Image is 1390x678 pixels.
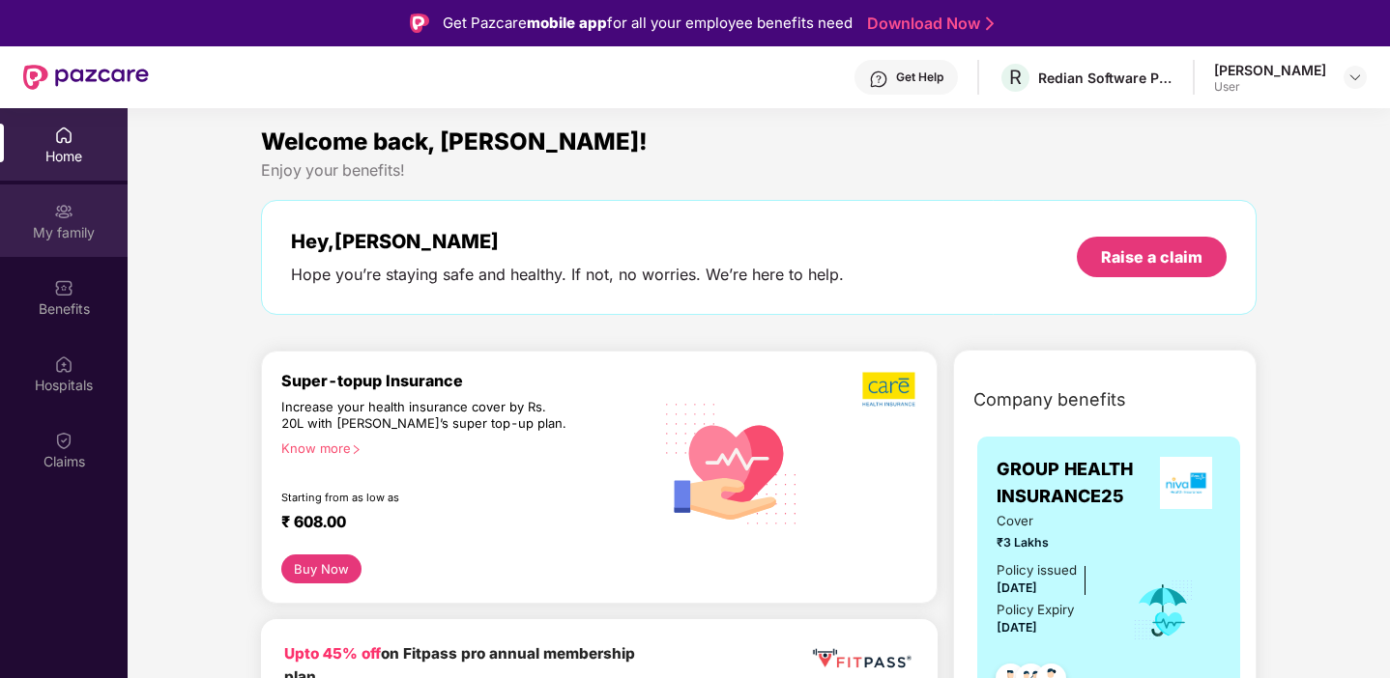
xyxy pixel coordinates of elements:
div: Policy Expiry [997,600,1074,620]
img: svg+xml;base64,PHN2ZyB3aWR0aD0iMjAiIGhlaWdodD0iMjAiIHZpZXdCb3g9IjAgMCAyMCAyMCIgZmlsbD0ibm9uZSIgeG... [54,202,73,221]
a: Download Now [867,14,988,34]
img: New Pazcare Logo [23,65,149,90]
div: Increase your health insurance cover by Rs. 20L with [PERSON_NAME]’s super top-up plan. [281,399,569,433]
span: [DATE] [997,620,1037,635]
img: Stroke [986,14,994,34]
div: Starting from as low as [281,491,570,504]
img: svg+xml;base64,PHN2ZyBpZD0iSGVscC0zMngzMiIgeG1sbnM9Imh0dHA6Ly93d3cudzMub3JnLzIwMDAvc3ZnIiB3aWR0aD... [869,70,888,89]
div: Redian Software Private Limited [1038,69,1173,87]
span: [DATE] [997,580,1037,595]
div: Raise a claim [1101,246,1202,268]
img: fppp.png [809,642,914,675]
img: Logo [410,14,429,33]
div: User [1214,79,1326,95]
span: right [351,444,362,455]
div: Hope you’re staying safe and healthy. If not, no worries. We’re here to help. [291,265,844,285]
span: Cover [997,511,1106,531]
span: Welcome back, [PERSON_NAME]! [261,127,648,155]
div: Policy issued [997,560,1077,580]
div: Know more [281,440,641,454]
img: icon [1132,579,1195,642]
img: svg+xml;base64,PHN2ZyB4bWxucz0iaHR0cDovL3d3dy53My5vcmcvMjAwMC9zdmciIHhtbG5zOnhsaW5rPSJodHRwOi8vd3... [652,381,812,543]
span: GROUP HEALTH INSURANCE25 [997,456,1150,511]
button: Buy Now [281,554,362,583]
div: Enjoy your benefits! [261,160,1258,181]
img: svg+xml;base64,PHN2ZyBpZD0iRHJvcGRvd24tMzJ4MzIiIHhtbG5zPSJodHRwOi8vd3d3LnczLm9yZy8yMDAwL3N2ZyIgd2... [1347,70,1363,85]
span: Company benefits [973,386,1126,413]
div: Super-topup Insurance [281,371,652,390]
div: Hey, [PERSON_NAME] [291,230,844,253]
img: svg+xml;base64,PHN2ZyBpZD0iSG9tZSIgeG1sbnM9Imh0dHA6Ly93d3cudzMub3JnLzIwMDAvc3ZnIiB3aWR0aD0iMjAiIG... [54,126,73,145]
img: svg+xml;base64,PHN2ZyBpZD0iQ2xhaW0iIHhtbG5zPSJodHRwOi8vd3d3LnczLm9yZy8yMDAwL3N2ZyIgd2lkdGg9IjIwIi... [54,431,73,450]
img: svg+xml;base64,PHN2ZyBpZD0iSG9zcGl0YWxzIiB4bWxucz0iaHR0cDovL3d3dy53My5vcmcvMjAwMC9zdmciIHdpZHRoPS... [54,354,73,374]
img: insurerLogo [1160,457,1212,509]
div: [PERSON_NAME] [1214,61,1326,79]
span: R [1009,66,1022,89]
img: svg+xml;base64,PHN2ZyBpZD0iQmVuZWZpdHMiIHhtbG5zPSJodHRwOi8vd3d3LnczLm9yZy8yMDAwL3N2ZyIgd2lkdGg9Ij... [54,278,73,297]
div: Get Pazcare for all your employee benefits need [443,12,853,35]
img: b5dec4f62d2307b9de63beb79f102df3.png [862,371,917,408]
div: ₹ 608.00 [281,512,633,535]
strong: mobile app [527,14,607,32]
div: Get Help [896,70,943,85]
b: Upto 45% off [284,644,381,663]
span: ₹3 Lakhs [997,533,1106,551]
